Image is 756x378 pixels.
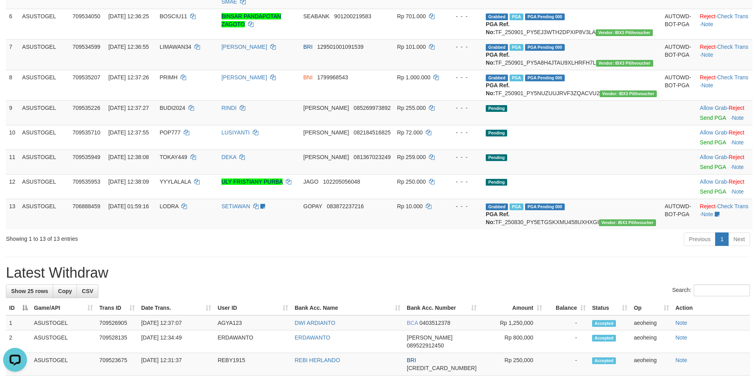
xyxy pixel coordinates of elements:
td: Rp 1,250,000 [480,315,545,330]
span: BCA [407,320,418,326]
a: Reject [700,203,716,209]
span: PGA Pending [525,13,565,20]
a: Note [701,21,713,27]
td: Rp 250,000 [480,353,545,376]
b: PGA Ref. No: [486,82,510,96]
td: - [545,315,589,330]
td: 709526905 [96,315,138,330]
span: Marked by aeoheing [510,44,523,51]
span: Copy 082184516825 to clipboard [354,129,391,136]
a: Note [701,82,713,88]
span: [DATE] 12:37:26 [108,74,149,81]
span: Copy 0403512378 to clipboard [419,320,450,326]
span: Vendor URL: https://payment5.1velocity.biz [596,29,653,36]
span: Rp 701.000 [397,13,426,19]
span: Copy 563101028499536 to clipboard [407,365,477,371]
th: User ID: activate to sort column ascending [214,301,291,315]
span: Grabbed [486,75,508,81]
a: REBI HERLANDO [294,357,340,363]
a: ERDAWANTO [294,334,330,341]
span: Rp 250.000 [397,178,426,185]
span: Copy [58,288,72,294]
td: AGYA123 [214,315,291,330]
td: - [545,330,589,353]
span: Copy 901200219583 to clipboard [334,13,371,19]
span: [PERSON_NAME] [303,129,349,136]
td: 11 [6,150,19,174]
td: 1 [6,315,31,330]
span: · [700,105,729,111]
span: Grabbed [486,44,508,51]
b: PGA Ref. No: [486,211,510,225]
a: 1 [715,232,729,246]
div: - - - [448,129,479,136]
span: PGA Pending [525,75,565,81]
div: Showing 1 to 13 of 13 entries [6,232,309,243]
span: · [700,154,729,160]
span: 709535949 [73,154,100,160]
td: 709523675 [96,353,138,376]
span: [DATE] 12:38:09 [108,178,149,185]
span: PGA Pending [525,203,565,210]
span: Copy 102205056048 to clipboard [323,178,360,185]
span: BRI [303,44,312,50]
a: Note [732,115,744,121]
a: Send PGA [700,139,726,146]
a: Allow Grab [700,105,727,111]
span: Rp 10.000 [397,203,423,209]
span: Vendor URL: https://payment5.1velocity.biz [599,219,656,226]
td: ASUSTOGEL [19,70,69,100]
td: 9 [6,100,19,125]
a: Note [675,334,687,341]
span: Grabbed [486,203,508,210]
span: GOPAY [303,203,322,209]
a: Reject [729,154,744,160]
a: Note [732,188,744,195]
h1: Latest Withdraw [6,265,750,281]
th: ID: activate to sort column descending [6,301,31,315]
a: Send PGA [700,115,726,121]
label: Search: [672,284,750,296]
b: PGA Ref. No: [486,52,510,66]
td: ASUSTOGEL [19,125,69,150]
td: ASUSTOGEL [31,353,96,376]
span: LIMAWAN34 [160,44,191,50]
td: ASUSTOGEL [19,100,69,125]
td: 13 [6,199,19,229]
input: Search: [694,284,750,296]
span: Accepted [592,320,616,327]
span: Copy 081367023249 to clipboard [354,154,391,160]
a: Check Trans [717,44,748,50]
span: [DATE] 12:36:25 [108,13,149,19]
span: Pending [486,179,507,186]
a: [PERSON_NAME] [221,44,267,50]
a: Send PGA [700,188,726,195]
span: [DATE] 01:59:16 [108,203,149,209]
span: Show 25 rows [11,288,48,294]
td: 2 [6,330,31,353]
td: 709528135 [96,330,138,353]
a: Reject [700,13,716,19]
div: - - - [448,178,479,186]
td: 12 [6,174,19,199]
td: AUTOWD-BOT-PGA [662,199,697,229]
a: Allow Grab [700,178,727,185]
td: 8 [6,70,19,100]
td: · [697,100,752,125]
a: Allow Grab [700,129,727,136]
span: 709535226 [73,105,100,111]
a: Reject [700,44,716,50]
a: Allow Grab [700,154,727,160]
a: BINSAR PANDAPOTAN ZAGOTO [221,13,281,27]
td: ASUSTOGEL [19,39,69,70]
span: Grabbed [486,13,508,20]
div: - - - [448,104,479,112]
td: TF_250830_PY5ETGSKXMU458UXHXGI [483,199,662,229]
th: Bank Acc. Number: activate to sort column ascending [404,301,480,315]
span: Copy 083872237216 to clipboard [327,203,364,209]
a: Reject [729,178,744,185]
span: Pending [486,154,507,161]
span: Marked by aeoros [510,203,523,210]
span: BNI [303,74,312,81]
th: Balance: activate to sort column ascending [545,301,589,315]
